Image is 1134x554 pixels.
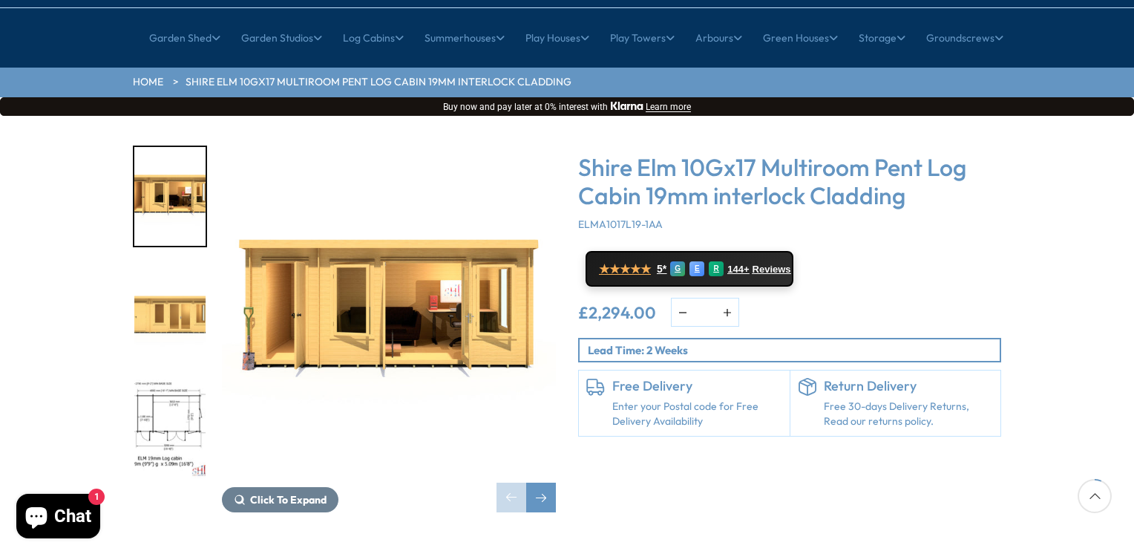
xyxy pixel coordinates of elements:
[134,264,206,362] img: Elm2990x50909_9x16_8000_578f2222-942b-4b45-bcfa-3677885ef887_200x200.jpg
[133,262,207,364] div: 2 / 10
[133,75,163,90] a: HOME
[134,379,206,478] img: Elm2990x50909_9x16_8PLAN_fa07f756-2e9b-4080-86e3-fc095bf7bbd6_200x200.jpg
[133,146,207,247] div: 1 / 10
[709,261,724,276] div: R
[222,146,556,512] div: 1 / 10
[222,487,338,512] button: Click To Expand
[134,147,206,246] img: Elm2990x50909_9x16_8000LIFESTYLE_ebb03b52-3ad0-433a-96f0-8190fa0c79cb_200x200.jpg
[222,146,556,480] img: Shire Elm 10Gx17 Multiroom Pent Log Cabin 19mm interlock Cladding - Best Shed
[133,378,207,480] div: 3 / 10
[689,261,704,276] div: E
[526,483,556,512] div: Next slide
[496,483,526,512] div: Previous slide
[727,264,749,276] span: 144+
[599,262,651,276] span: ★★★★★
[670,261,685,276] div: G
[241,19,322,56] a: Garden Studios
[824,378,994,394] h6: Return Delivery
[926,19,1003,56] a: Groundscrews
[612,400,782,428] a: Enter your Postal code for Free Delivery Availability
[425,19,505,56] a: Summerhouses
[149,19,220,56] a: Garden Shed
[610,19,675,56] a: Play Towers
[763,19,838,56] a: Green Houses
[525,19,589,56] a: Play Houses
[578,218,663,231] span: ELMA1017L19-1AA
[612,378,782,394] h6: Free Delivery
[186,75,571,90] a: Shire Elm 10Gx17 Multiroom Pent Log Cabin 19mm interlock Cladding
[588,342,1000,358] p: Lead Time: 2 Weeks
[250,493,327,506] span: Click To Expand
[586,251,793,287] a: ★★★★★ 5* G E R 144+ Reviews
[695,19,742,56] a: Arbours
[578,304,656,321] ins: £2,294.00
[824,400,994,428] p: Free 30-days Delivery Returns, Read our returns policy.
[343,19,404,56] a: Log Cabins
[578,153,1001,210] h3: Shire Elm 10Gx17 Multiroom Pent Log Cabin 19mm interlock Cladding
[859,19,905,56] a: Storage
[753,264,791,276] span: Reviews
[12,494,105,542] inbox-online-store-chat: Shopify online store chat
